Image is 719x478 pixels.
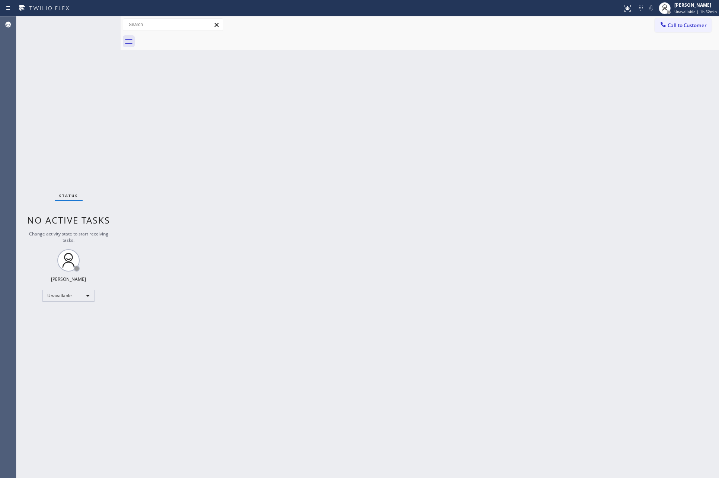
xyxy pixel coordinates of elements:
[29,231,108,243] span: Change activity state to start receiving tasks.
[27,214,110,226] span: No active tasks
[59,193,78,198] span: Status
[668,22,707,29] span: Call to Customer
[123,19,223,31] input: Search
[51,276,86,282] div: [PERSON_NAME]
[655,18,712,32] button: Call to Customer
[646,3,656,13] button: Mute
[42,290,95,302] div: Unavailable
[674,9,717,14] span: Unavailable | 1h 52min
[674,2,717,8] div: [PERSON_NAME]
